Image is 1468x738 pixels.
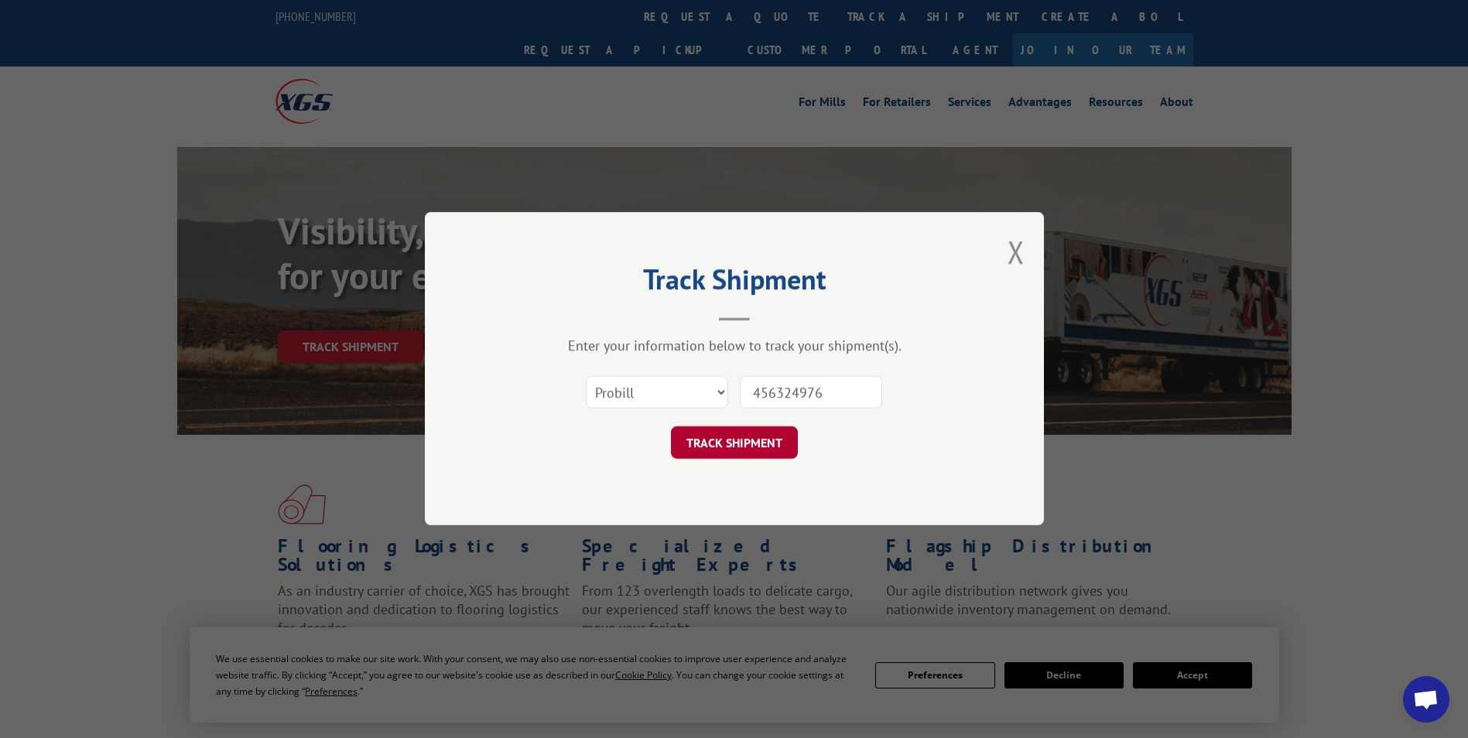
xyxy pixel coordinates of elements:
div: Open chat [1403,676,1449,723]
button: TRACK SHIPMENT [671,427,798,460]
button: Close modal [1008,231,1025,272]
div: Enter your information below to track your shipment(s). [502,337,967,355]
h2: Track Shipment [502,268,967,298]
input: Number(s) [740,377,882,409]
